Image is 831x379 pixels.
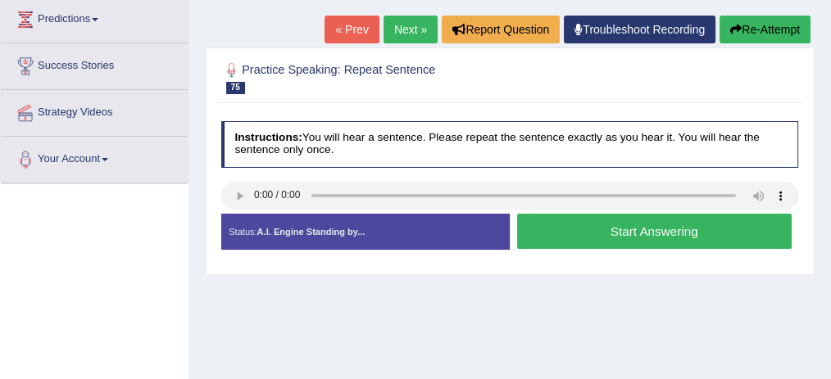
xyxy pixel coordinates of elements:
[221,121,799,168] h4: You will hear a sentence. Please repeat the sentence exactly as you hear it. You will hear the se...
[325,16,379,43] a: « Prev
[221,214,510,250] div: Status:
[442,16,560,43] button: Report Question
[564,16,715,43] a: Troubleshoot Recording
[226,82,245,94] span: 75
[720,16,811,43] button: Re-Attempt
[1,43,188,84] a: Success Stories
[1,137,188,178] a: Your Account
[517,214,792,249] button: Start Answering
[384,16,438,43] a: Next »
[257,227,366,237] strong: A.I. Engine Standing by...
[234,131,302,143] b: Instructions:
[1,90,188,131] a: Strategy Videos
[221,60,579,94] h2: Practice Speaking: Repeat Sentence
